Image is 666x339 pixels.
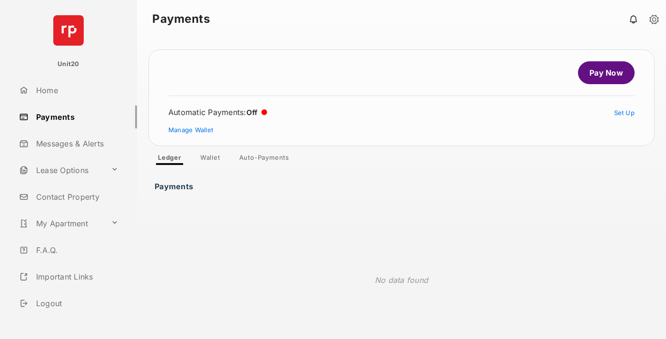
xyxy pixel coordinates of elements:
img: svg+xml;base64,PHN2ZyB4bWxucz0iaHR0cDovL3d3dy53My5vcmcvMjAwMC9zdmciIHdpZHRoPSI2NCIgaGVpZ2h0PSI2NC... [53,15,84,46]
a: Payments [15,106,137,128]
span: Off [246,108,258,117]
strong: Payments [152,13,210,25]
a: Lease Options [15,159,107,182]
a: Auto-Payments [232,154,297,165]
a: Ledger [150,154,189,165]
div: Automatic Payments : [168,107,267,117]
a: Wallet [193,154,228,165]
p: No data found [375,274,428,286]
h3: Payments [155,182,196,186]
a: Messages & Alerts [15,132,137,155]
a: Set Up [614,109,635,116]
a: My Apartment [15,212,107,235]
a: Important Links [15,265,122,288]
a: Home [15,79,137,102]
a: Manage Wallet [168,126,213,134]
a: Logout [15,292,137,315]
a: Contact Property [15,185,137,208]
a: F.A.Q. [15,239,137,262]
p: Unit20 [58,59,79,69]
